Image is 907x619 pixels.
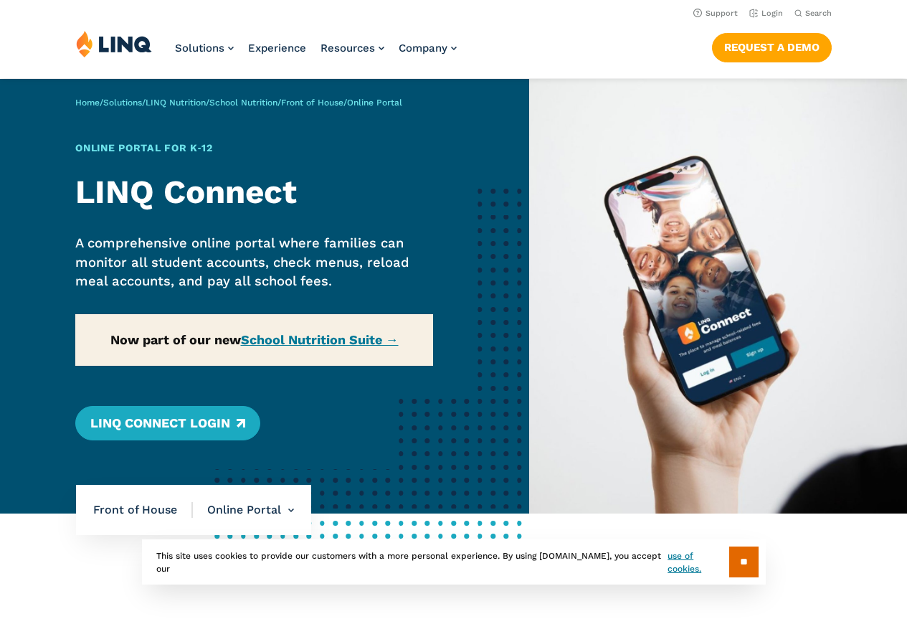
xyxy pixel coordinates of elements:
span: Solutions [175,42,224,55]
nav: Button Navigation [712,30,832,62]
a: Solutions [103,98,142,108]
a: LINQ Nutrition [146,98,206,108]
a: LINQ Connect Login [75,406,260,440]
div: This site uses cookies to provide our customers with a more personal experience. By using [DOMAIN... [142,539,766,585]
a: Solutions [175,42,234,55]
a: use of cookies. [668,549,728,575]
span: Resources [320,42,375,55]
strong: Now part of our new [110,332,399,347]
nav: Primary Navigation [175,30,457,77]
a: School Nutrition [209,98,277,108]
a: Experience [248,42,306,55]
a: Support [693,9,738,18]
a: Login [749,9,783,18]
h1: Online Portal for K‑12 [75,141,432,156]
span: Front of House [93,502,193,518]
a: Request a Demo [712,33,832,62]
strong: LINQ Connect [75,173,297,211]
button: Open Search Bar [794,8,832,19]
p: A comprehensive online portal where families can monitor all student accounts, check menus, reloa... [75,234,432,290]
span: Online Portal [347,98,402,108]
a: Front of House [281,98,343,108]
li: Online Portal [193,485,294,535]
span: Search [805,9,832,18]
span: Company [399,42,447,55]
a: Home [75,98,100,108]
span: / / / / / [75,98,402,108]
a: Company [399,42,457,55]
a: Resources [320,42,384,55]
img: LINQ | K‑12 Software [76,30,152,57]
